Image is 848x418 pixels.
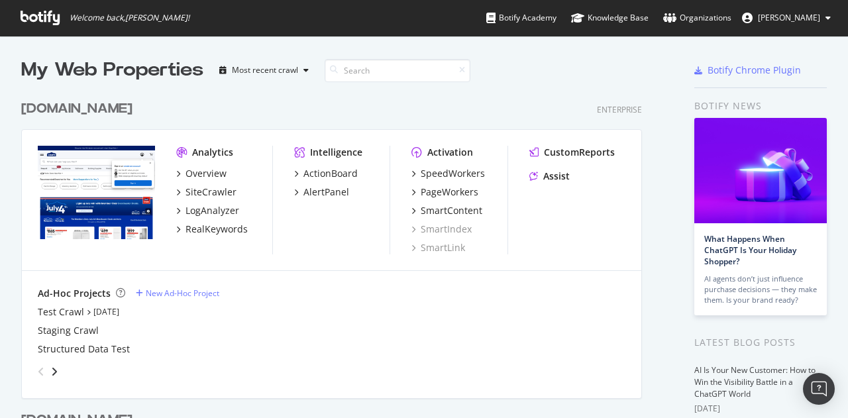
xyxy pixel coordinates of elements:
a: CustomReports [529,146,615,159]
a: LogAnalyzer [176,204,239,217]
a: SiteCrawler [176,185,237,199]
div: Intelligence [310,146,362,159]
div: RealKeywords [185,223,248,236]
a: What Happens When ChatGPT Is Your Holiday Shopper? [704,233,796,267]
div: Enterprise [597,104,642,115]
div: Ad-Hoc Projects [38,287,111,300]
div: Organizations [663,11,731,25]
a: New Ad-Hoc Project [136,287,219,299]
div: My Web Properties [21,57,203,83]
a: Structured Data Test [38,342,130,356]
div: angle-left [32,361,50,382]
div: PageWorkers [421,185,478,199]
a: Staging Crawl [38,324,99,337]
div: Open Intercom Messenger [803,373,835,405]
a: AI Is Your New Customer: How to Win the Visibility Battle in a ChatGPT World [694,364,816,399]
img: www.lowes.com [38,146,155,240]
div: ActionBoard [303,167,358,180]
div: Analytics [192,146,233,159]
div: SpeedWorkers [421,167,485,180]
div: SmartContent [421,204,482,217]
div: Most recent crawl [232,66,298,74]
div: New Ad-Hoc Project [146,287,219,299]
div: SiteCrawler [185,185,237,199]
div: LogAnalyzer [185,204,239,217]
button: Most recent crawl [214,60,314,81]
div: AI agents don’t just influence purchase decisions — they make them. Is your brand ready? [704,274,817,305]
div: [DOMAIN_NAME] [21,99,132,119]
a: SmartLink [411,241,465,254]
span: Welcome back, [PERSON_NAME] ! [70,13,189,23]
a: [DOMAIN_NAME] [21,99,138,119]
a: Overview [176,167,227,180]
a: PageWorkers [411,185,478,199]
div: Activation [427,146,473,159]
div: angle-right [50,365,59,378]
button: [PERSON_NAME] [731,7,841,28]
span: Mason Nelson [758,12,820,23]
a: RealKeywords [176,223,248,236]
a: Botify Chrome Plugin [694,64,801,77]
div: Botify Academy [486,11,556,25]
div: AlertPanel [303,185,349,199]
div: Assist [543,170,570,183]
img: What Happens When ChatGPT Is Your Holiday Shopper? [694,118,827,223]
a: [DATE] [93,306,119,317]
a: AlertPanel [294,185,349,199]
div: Overview [185,167,227,180]
div: CustomReports [544,146,615,159]
div: [DATE] [694,403,827,415]
div: Latest Blog Posts [694,335,827,350]
a: Test Crawl [38,305,84,319]
div: Botify Chrome Plugin [708,64,801,77]
a: Assist [529,170,570,183]
input: Search [325,59,470,82]
div: Botify news [694,99,827,113]
a: ActionBoard [294,167,358,180]
a: SmartIndex [411,223,472,236]
div: Knowledge Base [571,11,649,25]
a: SmartContent [411,204,482,217]
a: SpeedWorkers [411,167,485,180]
